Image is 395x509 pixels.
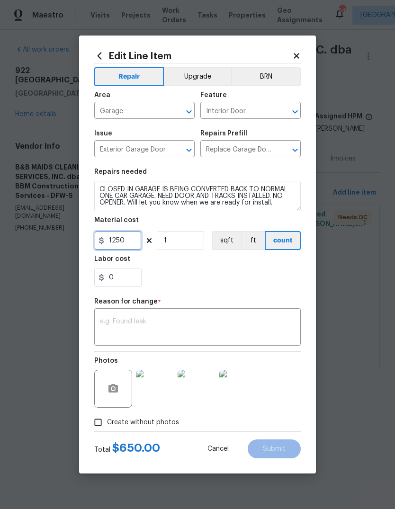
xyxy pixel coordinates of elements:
button: Open [182,143,196,157]
button: Open [182,105,196,118]
h5: Repairs Prefill [200,130,247,137]
span: Submit [263,446,286,453]
button: Cancel [192,439,244,458]
button: ft [241,231,265,250]
button: Submit [248,439,301,458]
span: $ 650.00 [112,442,160,454]
button: count [265,231,301,250]
h5: Repairs needed [94,169,147,175]
h5: Photos [94,357,118,364]
div: Total [94,443,160,455]
h5: Material cost [94,217,139,223]
button: Open [288,143,302,157]
h2: Edit Line Item [94,51,292,61]
h5: Area [94,92,110,98]
textarea: CLOSED IN GARAGE IS BEING CONVERTED BACK TO NORMAL ONE CAR GARAGE. NEED DOOR AND TRACKS INSTALLED... [94,181,301,211]
button: Repair [94,67,164,86]
h5: Labor cost [94,256,130,262]
h5: Feature [200,92,227,98]
button: BRN [231,67,301,86]
h5: Issue [94,130,112,137]
button: sqft [212,231,241,250]
span: Create without photos [107,418,179,428]
button: Open [288,105,302,118]
button: Upgrade [164,67,232,86]
h5: Reason for change [94,298,158,305]
span: Cancel [207,446,229,453]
